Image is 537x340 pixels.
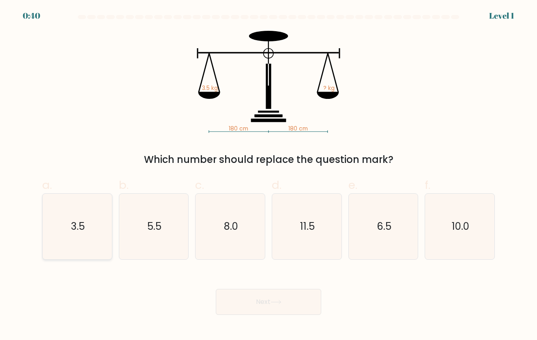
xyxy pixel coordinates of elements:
span: c. [195,177,204,193]
span: e. [348,177,357,193]
div: 0:40 [23,10,40,22]
tspan: 180 cm [288,124,308,133]
text: 5.5 [147,220,161,233]
span: a. [42,177,52,193]
span: b. [119,177,129,193]
text: 8.0 [224,220,238,233]
text: 10.0 [452,220,469,233]
text: 11.5 [300,220,315,233]
tspan: 3.5 kg [202,84,218,92]
div: Which number should replace the question mark? [47,152,490,167]
div: Level 1 [489,10,514,22]
tspan: 180 cm [229,124,248,133]
span: f. [425,177,430,193]
tspan: ? kg [323,84,335,92]
button: Next [216,289,321,315]
text: 3.5 [71,220,85,233]
text: 6.5 [377,220,391,233]
span: d. [272,177,281,193]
